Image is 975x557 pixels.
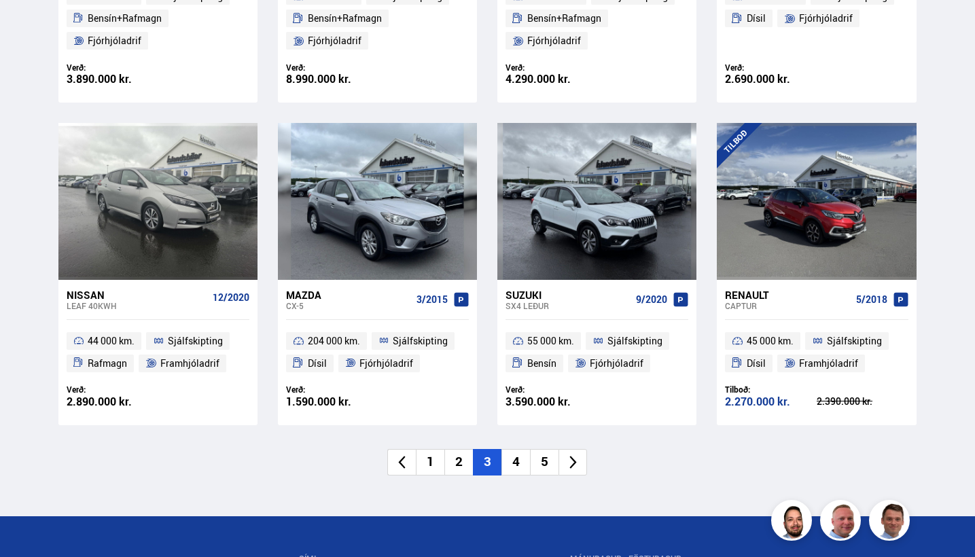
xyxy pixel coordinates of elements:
span: Rafmagn [88,355,127,372]
span: Fjórhjóladrif [308,33,361,49]
span: Dísil [747,355,766,372]
li: 1 [416,449,444,475]
span: 204 000 km. [308,333,360,349]
span: Sjálfskipting [393,333,448,349]
span: Framhjóladrif [160,355,219,372]
span: 55 000 km. [527,333,574,349]
div: Suzuki [506,289,631,301]
div: Verð: [286,384,378,395]
div: Mazda [286,289,411,301]
span: Bensín+Rafmagn [88,10,162,26]
span: 9/2020 [636,294,667,305]
span: Fjórhjóladrif [359,355,413,372]
div: 3.590.000 kr. [506,396,597,408]
div: Captur [725,301,850,310]
a: Suzuki SX4 LEÐUR 9/2020 55 000 km. Sjálfskipting Bensín Fjórhjóladrif Verð: 3.590.000 kr. [497,280,696,425]
img: FbJEzSuNWCJXmdc-.webp [871,502,912,543]
div: Renault [725,289,850,301]
div: Verð: [67,62,158,73]
a: Nissan Leaf 40KWH 12/2020 44 000 km. Sjálfskipting Rafmagn Framhjóladrif Verð: 2.890.000 kr. [58,280,258,425]
li: 3 [473,449,501,475]
span: Sjálfskipting [168,333,223,349]
div: 3.890.000 kr. [67,73,158,85]
div: 4.290.000 kr. [506,73,597,85]
div: 2.690.000 kr. [725,73,817,85]
li: 2 [444,449,473,475]
img: nhp88E3Fdnt1Opn2.png [773,502,814,543]
div: 2.890.000 kr. [67,396,158,408]
div: 8.990.000 kr. [286,73,378,85]
div: SX4 LEÐUR [506,301,631,310]
span: Dísil [747,10,766,26]
span: Dísil [308,355,327,372]
span: Bensín [527,355,556,372]
span: Bensín+Rafmagn [527,10,601,26]
span: Fjórhjóladrif [88,33,141,49]
span: Fjórhjóladrif [527,33,581,49]
span: Bensín+Rafmagn [308,10,382,26]
span: 3/2015 [416,294,448,305]
span: 12/2020 [213,292,249,303]
span: 5/2018 [856,294,887,305]
div: Verð: [286,62,378,73]
span: Fjórhjóladrif [590,355,643,372]
div: Leaf 40KWH [67,301,207,310]
span: Fjórhjóladrif [799,10,853,26]
li: 4 [501,449,530,475]
div: Verð: [506,384,597,395]
li: 5 [530,449,559,475]
button: Open LiveChat chat widget [11,5,52,46]
span: 45 000 km. [747,333,794,349]
div: Tilboð: [725,384,817,395]
a: Renault Captur 5/2018 45 000 km. Sjálfskipting Dísil Framhjóladrif Tilboð: 2.270.000 kr. 2.390.00... [717,280,916,425]
span: Sjálfskipting [827,333,882,349]
div: 1.590.000 kr. [286,396,378,408]
span: Sjálfskipting [607,333,662,349]
div: Verð: [67,384,158,395]
div: Verð: [506,62,597,73]
div: Verð: [725,62,817,73]
span: 44 000 km. [88,333,135,349]
img: siFngHWaQ9KaOqBr.png [822,502,863,543]
div: Nissan [67,289,207,301]
div: 2.270.000 kr. [725,396,817,408]
div: CX-5 [286,301,411,310]
span: Framhjóladrif [799,355,858,372]
div: 2.390.000 kr. [817,397,908,406]
a: Mazda CX-5 3/2015 204 000 km. Sjálfskipting Dísil Fjórhjóladrif Verð: 1.590.000 kr. [278,280,477,425]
